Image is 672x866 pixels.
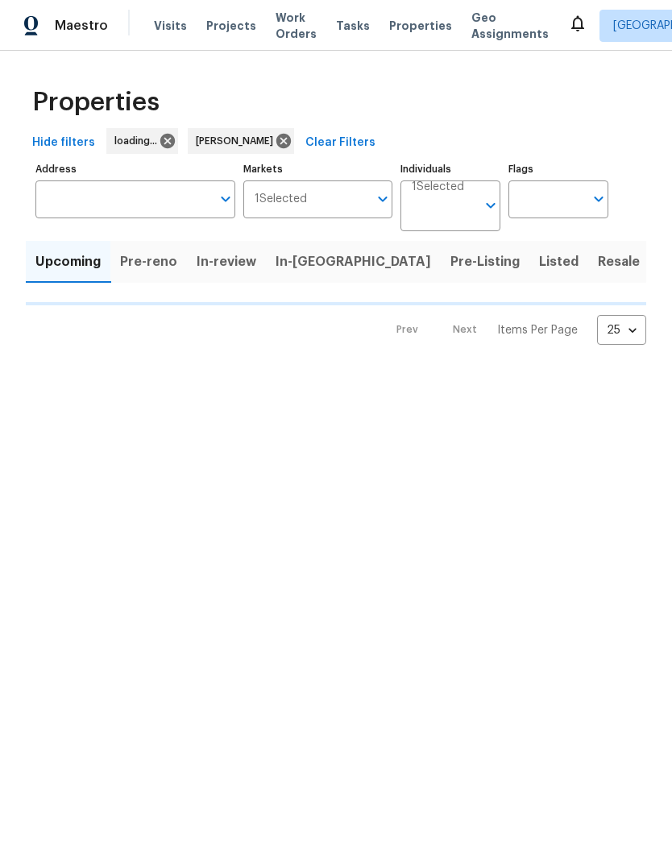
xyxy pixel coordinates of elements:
span: Resale [598,251,640,273]
span: Geo Assignments [471,10,549,42]
label: Individuals [400,164,500,174]
span: 1 Selected [255,193,307,206]
button: Hide filters [26,128,102,158]
span: In-review [197,251,256,273]
span: Pre-Listing [450,251,520,273]
button: Clear Filters [299,128,382,158]
p: Items Per Page [497,322,578,338]
span: Maestro [55,18,108,34]
span: Upcoming [35,251,101,273]
label: Flags [508,164,608,174]
span: Properties [389,18,452,34]
span: loading... [114,133,164,149]
span: Hide filters [32,133,95,153]
button: Open [214,188,237,210]
span: 1 Selected [412,180,464,194]
span: In-[GEOGRAPHIC_DATA] [276,251,431,273]
button: Open [479,194,502,217]
button: Open [587,188,610,210]
span: Tasks [336,20,370,31]
div: [PERSON_NAME] [188,128,294,154]
span: Properties [32,94,160,110]
span: Listed [539,251,579,273]
label: Address [35,164,235,174]
div: 25 [597,309,646,351]
span: Work Orders [276,10,317,42]
button: Open [371,188,394,210]
span: [PERSON_NAME] [196,133,280,149]
span: Visits [154,18,187,34]
span: Clear Filters [305,133,375,153]
div: loading... [106,128,178,154]
nav: Pagination Navigation [381,315,646,345]
span: Projects [206,18,256,34]
span: Pre-reno [120,251,177,273]
label: Markets [243,164,393,174]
